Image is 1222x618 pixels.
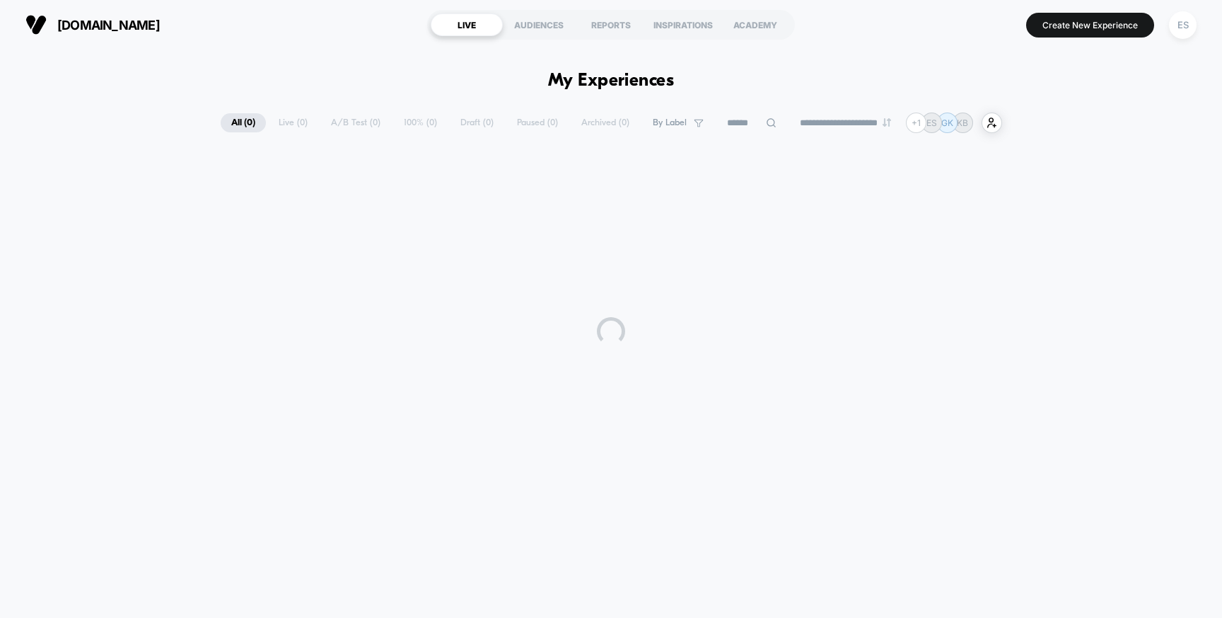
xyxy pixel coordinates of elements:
div: AUDIENCES [503,13,575,36]
div: REPORTS [575,13,647,36]
span: All ( 0 ) [221,113,266,132]
button: [DOMAIN_NAME] [21,13,164,36]
span: By Label [653,118,687,128]
div: INSPIRATIONS [647,13,719,36]
div: ES [1169,11,1197,39]
div: LIVE [431,13,503,36]
button: Create New Experience [1026,13,1154,38]
div: + 1 [906,113,926,133]
img: end [883,118,891,127]
p: KB [957,118,968,128]
p: GK [941,118,953,128]
p: ES [926,118,937,128]
div: ACADEMY [719,13,791,36]
button: ES [1165,11,1201,40]
span: [DOMAIN_NAME] [57,18,160,33]
img: Visually logo [25,14,47,35]
h1: My Experiences [548,71,675,91]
